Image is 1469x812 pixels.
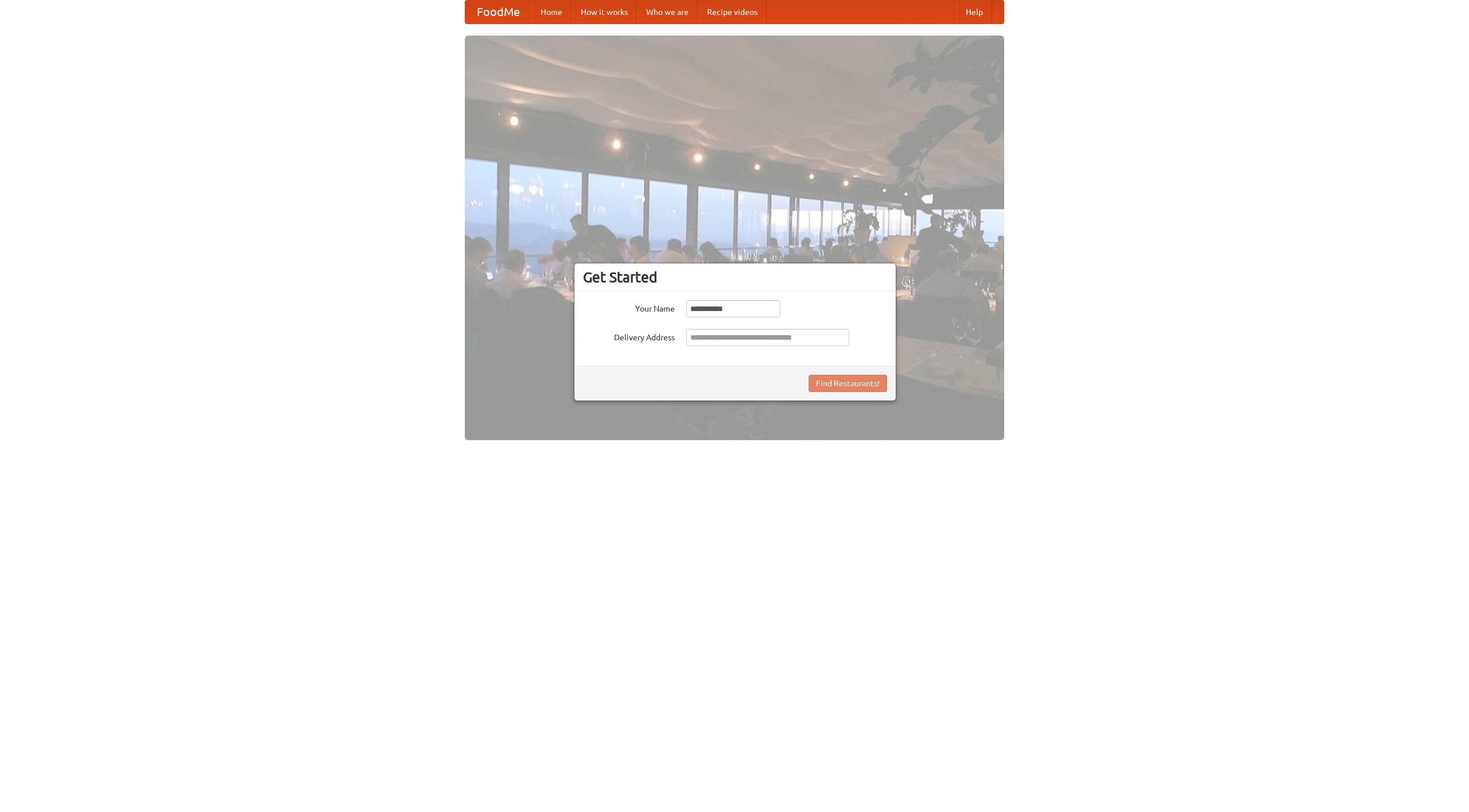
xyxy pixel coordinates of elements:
button: Find Restaurants! [809,375,887,392]
a: FoodMe [465,1,531,24]
a: Recipe videos [698,1,767,24]
a: Help [957,1,992,24]
label: Your Name [583,300,675,314]
a: How it works [572,1,637,24]
label: Delivery Address [583,329,675,343]
h3: Get Started [583,269,887,286]
a: Home [531,1,572,24]
a: Who we are [637,1,698,24]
